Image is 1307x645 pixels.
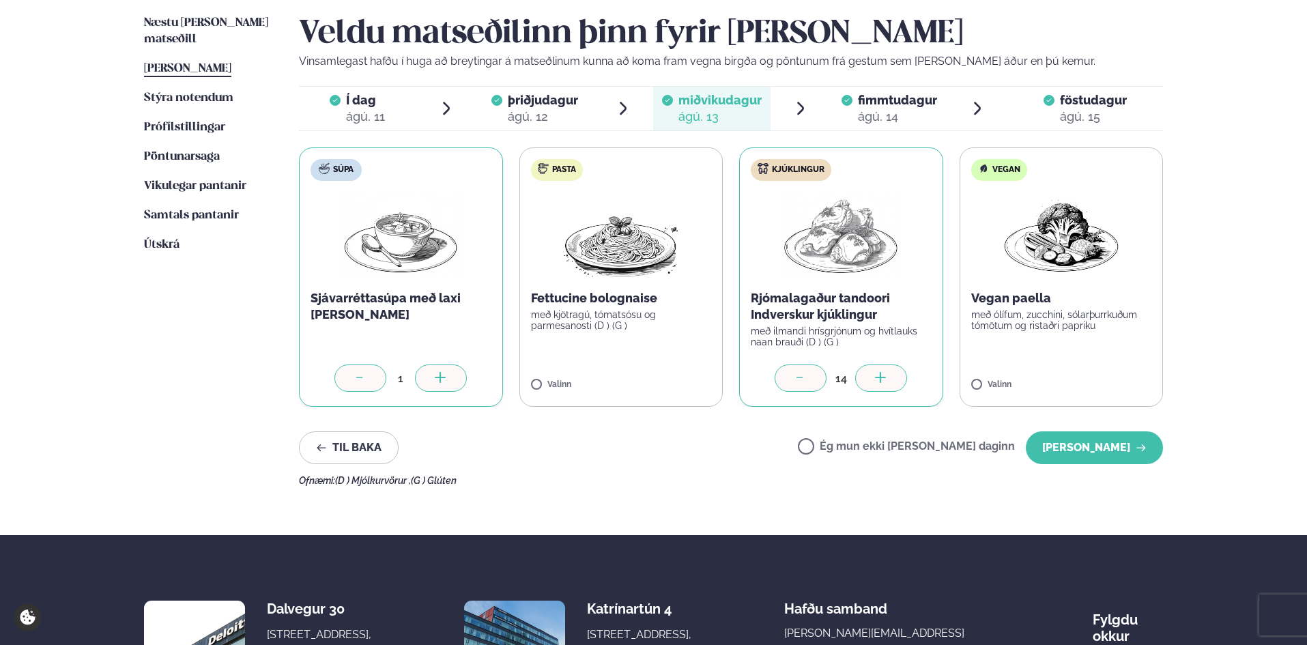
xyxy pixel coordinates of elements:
[992,164,1020,175] span: Vegan
[538,163,549,174] img: pasta.svg
[971,290,1152,306] p: Vegan paella
[561,192,681,279] img: Spagetti.png
[14,603,42,631] a: Cookie settings
[144,90,233,106] a: Stýra notendum
[772,164,824,175] span: Kjúklingur
[858,109,937,125] div: ágú. 14
[333,164,354,175] span: Súpa
[144,121,225,133] span: Prófílstillingar
[508,109,578,125] div: ágú. 12
[144,149,220,165] a: Pöntunarsaga
[346,109,385,125] div: ágú. 11
[346,92,385,109] span: Í dag
[144,63,231,74] span: [PERSON_NAME]
[552,164,576,175] span: Pasta
[144,207,239,224] a: Samtals pantanir
[1026,431,1163,464] button: [PERSON_NAME]
[341,192,461,279] img: Soup.png
[311,290,491,323] p: Sjávarréttasúpa með laxi [PERSON_NAME]
[781,192,901,279] img: Chicken-thighs.png
[1060,109,1127,125] div: ágú. 15
[758,163,769,174] img: chicken.svg
[299,53,1163,70] p: Vinsamlegast hafðu í huga að breytingar á matseðlinum kunna að koma fram vegna birgða og pöntunum...
[386,371,415,386] div: 1
[144,119,225,136] a: Prófílstillingar
[978,163,989,174] img: Vegan.svg
[144,61,231,77] a: [PERSON_NAME]
[299,475,1163,486] div: Ofnæmi:
[267,601,375,617] div: Dalvegur 30
[1093,601,1163,644] div: Fylgdu okkur
[1060,93,1127,107] span: föstudagur
[858,93,937,107] span: fimmtudagur
[531,290,712,306] p: Fettucine bolognaise
[144,92,233,104] span: Stýra notendum
[144,180,246,192] span: Vikulegar pantanir
[144,210,239,221] span: Samtals pantanir
[144,151,220,162] span: Pöntunarsaga
[299,15,1163,53] h2: Veldu matseðilinn þinn fyrir [PERSON_NAME]
[144,15,272,48] a: Næstu [PERSON_NAME] matseðill
[508,93,578,107] span: þriðjudagur
[144,237,179,253] a: Útskrá
[144,178,246,195] a: Vikulegar pantanir
[531,309,712,331] p: með kjötragú, tómatsósu og parmesanosti (D ) (G )
[144,17,268,45] span: Næstu [PERSON_NAME] matseðill
[335,475,411,486] span: (D ) Mjólkurvörur ,
[299,431,399,464] button: Til baka
[751,326,932,347] p: með ilmandi hrísgrjónum og hvítlauks naan brauði (D ) (G )
[784,590,887,617] span: Hafðu samband
[678,93,762,107] span: miðvikudagur
[1001,192,1121,279] img: Vegan.png
[827,371,855,386] div: 14
[751,290,932,323] p: Rjómalagaður tandoori Indverskur kjúklingur
[587,601,695,617] div: Katrínartún 4
[144,239,179,250] span: Útskrá
[319,163,330,174] img: soup.svg
[411,475,457,486] span: (G ) Glúten
[971,309,1152,331] p: með ólífum, zucchini, sólarþurrkuðum tómötum og ristaðri papriku
[678,109,762,125] div: ágú. 13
